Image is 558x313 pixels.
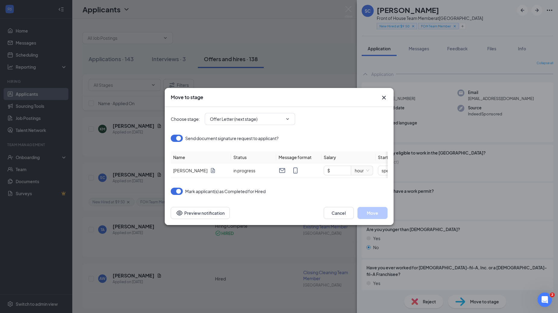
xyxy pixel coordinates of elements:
th: Status [231,152,276,163]
svg: Cross [380,94,388,101]
svg: Email [279,167,286,174]
svg: Document [210,167,216,174]
th: Start date [376,152,466,163]
button: Preview notificationEye [171,207,230,219]
span: specific_date [382,166,414,175]
span: Mark applicant(s) as Completed for Hired [185,188,266,195]
span: [PERSON_NAME] [173,167,207,174]
th: Message format [276,152,321,163]
svg: Eye [176,209,183,217]
button: Cancel [324,207,354,219]
iframe: Intercom live chat [538,293,552,307]
th: Name [171,152,231,163]
th: Salary [321,152,376,163]
span: Choose stage : [171,116,200,122]
button: Close [380,94,388,101]
span: 2 [550,293,555,297]
span: hour [355,166,369,175]
button: Move [357,207,388,219]
svg: ChevronDown [285,117,290,121]
span: Send document signature request to applicant? [185,135,279,142]
h3: Move to stage [171,94,203,101]
td: in progress [231,163,276,178]
svg: MobileSms [292,167,299,174]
